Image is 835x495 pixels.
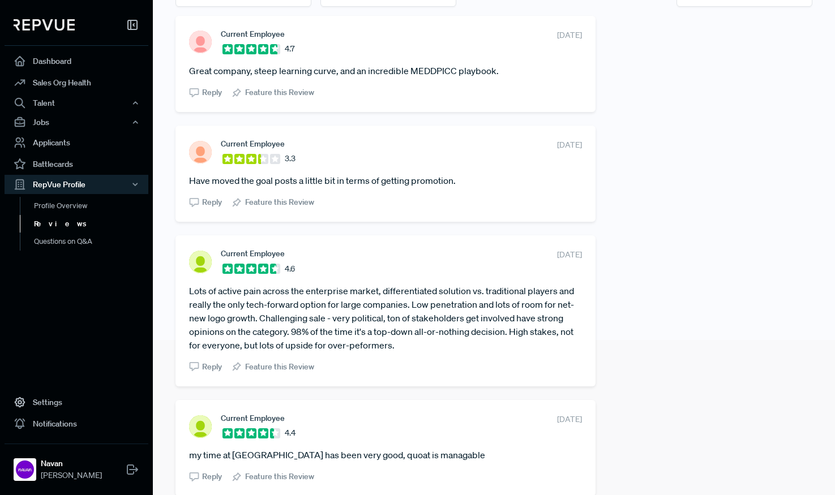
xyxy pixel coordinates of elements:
span: [DATE] [557,414,582,425]
span: Reply [202,87,222,98]
article: Lots of active pain across the enterprise market, differentiated solution vs. traditional players... [189,284,582,352]
a: Dashboard [5,50,148,72]
a: Settings [5,391,148,413]
a: Battlecards [5,153,148,175]
span: Current Employee [221,139,285,148]
span: [DATE] [557,249,582,261]
img: RepVue [14,19,75,31]
button: RepVue Profile [5,175,148,194]
a: Questions on Q&A [20,233,164,251]
span: [DATE] [557,29,582,41]
span: Current Employee [221,29,285,38]
span: 4.4 [285,427,296,439]
span: Feature this Review [245,361,314,373]
strong: Navan [41,458,102,470]
span: Feature this Review [245,87,314,98]
span: [DATE] [557,139,582,151]
span: Reply [202,196,222,208]
span: Feature this Review [245,196,314,208]
article: Great company, steep learning curve, and an incredible MEDDPICC playbook. [189,64,582,78]
span: 4.7 [285,43,294,55]
span: Current Employee [221,249,285,258]
a: Notifications [5,413,148,434]
article: my time at [GEOGRAPHIC_DATA] has been very good, quoat is managable [189,448,582,462]
a: NavanNavan[PERSON_NAME] [5,444,148,486]
article: Have moved the goal posts a little bit in terms of getting promotion. [189,174,582,187]
span: 4.6 [285,263,295,275]
a: Reviews [20,215,164,233]
a: Profile Overview [20,197,164,215]
span: Current Employee [221,414,285,423]
button: Jobs [5,113,148,132]
span: Reply [202,361,222,373]
img: Navan [16,460,34,479]
a: Sales Org Health [5,72,148,93]
span: [PERSON_NAME] [41,470,102,481]
span: Reply [202,471,222,483]
span: Feature this Review [245,471,314,483]
a: Applicants [5,132,148,153]
button: Talent [5,93,148,113]
span: 3.3 [285,153,296,165]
